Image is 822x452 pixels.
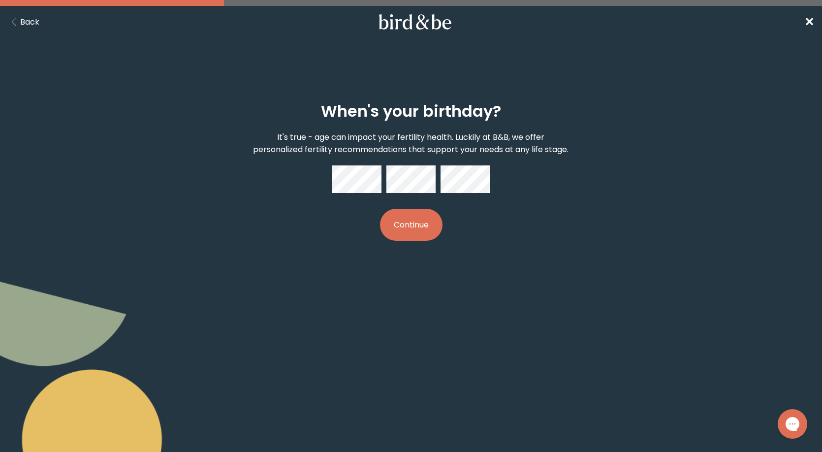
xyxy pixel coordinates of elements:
[8,16,39,28] button: Back Button
[804,14,814,30] span: ✕
[773,406,812,442] iframe: Gorgias live chat messenger
[253,131,569,156] p: It's true - age can impact your fertility health. Luckily at B&B, we offer personalized fertility...
[804,13,814,31] a: ✕
[321,99,501,123] h2: When's your birthday?
[380,209,443,241] button: Continue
